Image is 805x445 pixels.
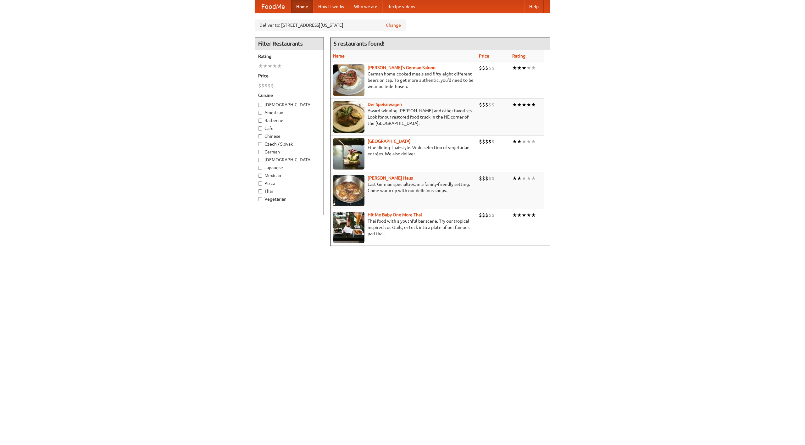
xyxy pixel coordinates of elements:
li: ★ [522,138,526,145]
li: $ [491,138,495,145]
input: Barbecue [258,119,262,123]
label: [DEMOGRAPHIC_DATA] [258,157,320,163]
li: ★ [512,64,517,71]
li: $ [491,101,495,108]
label: Cafe [258,125,320,131]
a: Who we are [349,0,382,13]
a: Price [479,53,489,58]
li: $ [482,64,485,71]
li: ★ [531,212,536,219]
li: $ [488,175,491,182]
li: ★ [531,101,536,108]
a: [PERSON_NAME]'s German Saloon [368,65,436,70]
p: German home-cooked meals and fifty-eight different beers on tap. To get more authentic, you'd nee... [333,71,474,90]
li: $ [482,175,485,182]
input: Cafe [258,126,262,131]
a: How it works [313,0,349,13]
label: German [258,149,320,155]
li: $ [491,175,495,182]
li: ★ [526,101,531,108]
a: FoodMe [255,0,291,13]
li: ★ [512,212,517,219]
li: ★ [512,175,517,182]
li: ★ [517,212,522,219]
li: $ [488,138,491,145]
h4: Filter Restaurants [255,37,324,50]
p: Award-winning [PERSON_NAME] and other favorites. Look for our restored food truck in the NE corne... [333,108,474,126]
li: $ [485,101,488,108]
h5: Price [258,73,320,79]
li: $ [271,82,274,89]
li: ★ [263,63,268,70]
ng-pluralize: 5 restaurants found! [334,41,385,47]
li: ★ [522,212,526,219]
label: [DEMOGRAPHIC_DATA] [258,102,320,108]
a: Help [524,0,544,13]
li: ★ [522,175,526,182]
a: [GEOGRAPHIC_DATA] [368,139,411,144]
li: $ [485,212,488,219]
img: babythai.jpg [333,212,364,243]
li: $ [264,82,268,89]
li: ★ [268,63,272,70]
li: ★ [258,63,263,70]
input: [DEMOGRAPHIC_DATA] [258,158,262,162]
label: Mexican [258,172,320,179]
div: Deliver to: [STREET_ADDRESS][US_STATE] [255,19,406,31]
li: ★ [512,101,517,108]
label: Barbecue [258,117,320,124]
input: Czech / Slovak [258,142,262,146]
p: Thai food with a youthful bar scene. Try our tropical inspired cocktails, or tuck into a plate of... [333,218,474,237]
label: Czech / Slovak [258,141,320,147]
input: Japanese [258,166,262,170]
li: $ [258,82,261,89]
li: ★ [526,175,531,182]
li: $ [488,64,491,71]
li: $ [491,64,495,71]
label: American [258,109,320,116]
a: [PERSON_NAME] Haus [368,175,413,181]
label: Japanese [258,164,320,171]
a: Hit Me Baby One More Thai [368,212,422,217]
li: $ [479,64,482,71]
li: ★ [522,64,526,71]
li: $ [485,175,488,182]
li: $ [261,82,264,89]
input: German [258,150,262,154]
input: Pizza [258,181,262,186]
img: esthers.jpg [333,64,364,96]
li: $ [488,101,491,108]
input: Mexican [258,174,262,178]
li: ★ [517,64,522,71]
li: ★ [277,63,282,70]
li: $ [482,138,485,145]
li: $ [482,212,485,219]
p: Fine dining Thai-style. Wide selection of vegetarian entrées. We also deliver. [333,144,474,157]
li: ★ [272,63,277,70]
li: ★ [531,175,536,182]
h5: Rating [258,53,320,59]
li: ★ [517,138,522,145]
label: Chinese [258,133,320,139]
li: $ [482,101,485,108]
a: Rating [512,53,525,58]
li: $ [485,138,488,145]
img: kohlhaus.jpg [333,175,364,206]
input: American [258,111,262,115]
li: $ [488,212,491,219]
input: Chinese [258,134,262,138]
h5: Cuisine [258,92,320,98]
li: $ [479,101,482,108]
b: Der Speisewagen [368,102,402,107]
label: Vegetarian [258,196,320,202]
li: ★ [526,64,531,71]
li: $ [479,175,482,182]
li: ★ [522,101,526,108]
li: ★ [517,175,522,182]
li: $ [479,212,482,219]
a: Change [386,22,401,28]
